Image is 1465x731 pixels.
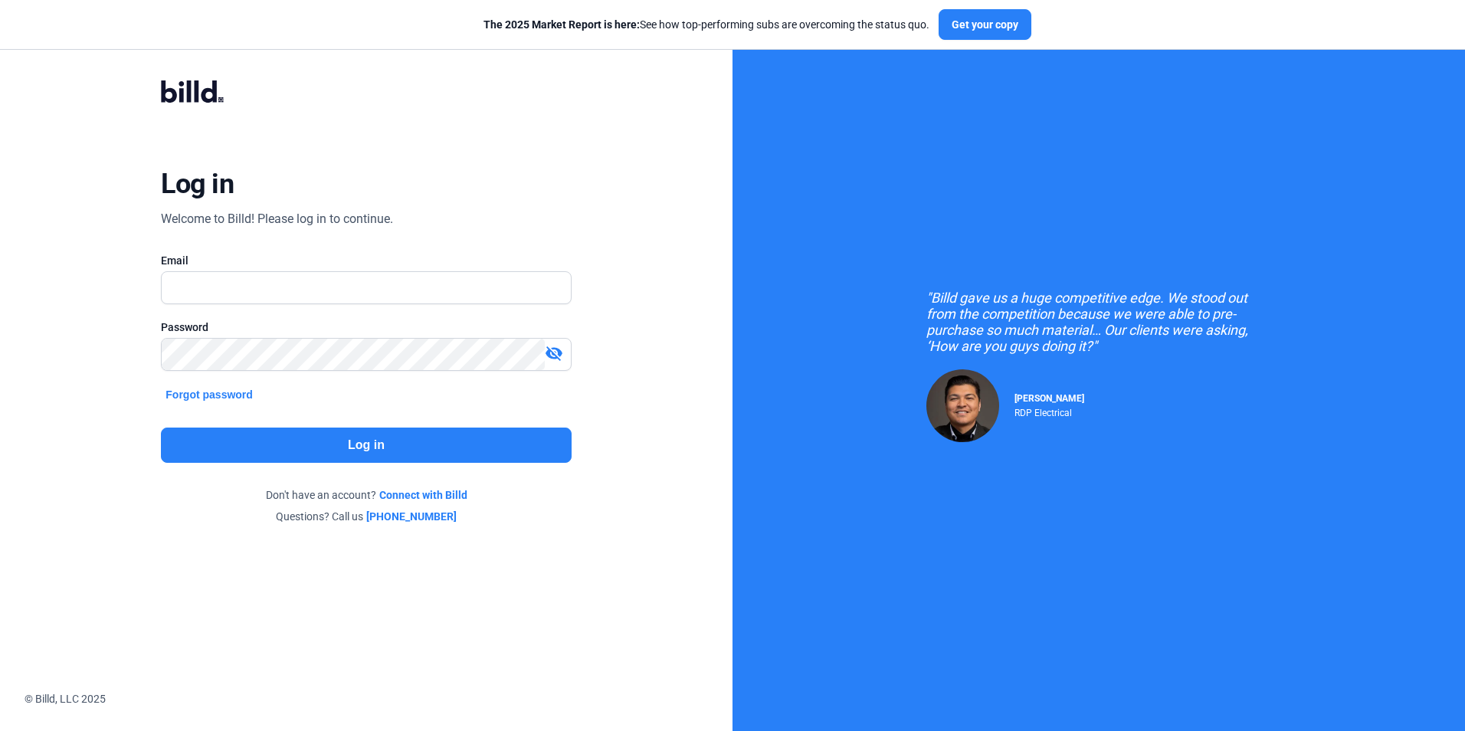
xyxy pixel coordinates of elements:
img: Raul Pacheco [926,369,999,442]
div: Welcome to Billd! Please log in to continue. [161,210,393,228]
a: Connect with Billd [379,487,467,503]
div: Password [161,320,571,335]
div: RDP Electrical [1014,404,1084,418]
button: Log in [161,428,571,463]
a: [PHONE_NUMBER] [366,509,457,524]
span: [PERSON_NAME] [1014,393,1084,404]
div: See how top-performing subs are overcoming the status quo. [483,17,929,32]
div: "Billd gave us a huge competitive edge. We stood out from the competition because we were able to... [926,290,1271,354]
mat-icon: visibility_off [545,344,563,362]
span: The 2025 Market Report is here: [483,18,640,31]
div: Log in [161,167,234,201]
div: Don't have an account? [161,487,571,503]
button: Get your copy [939,9,1031,40]
button: Forgot password [161,386,257,403]
div: Questions? Call us [161,509,571,524]
div: Email [161,253,571,268]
